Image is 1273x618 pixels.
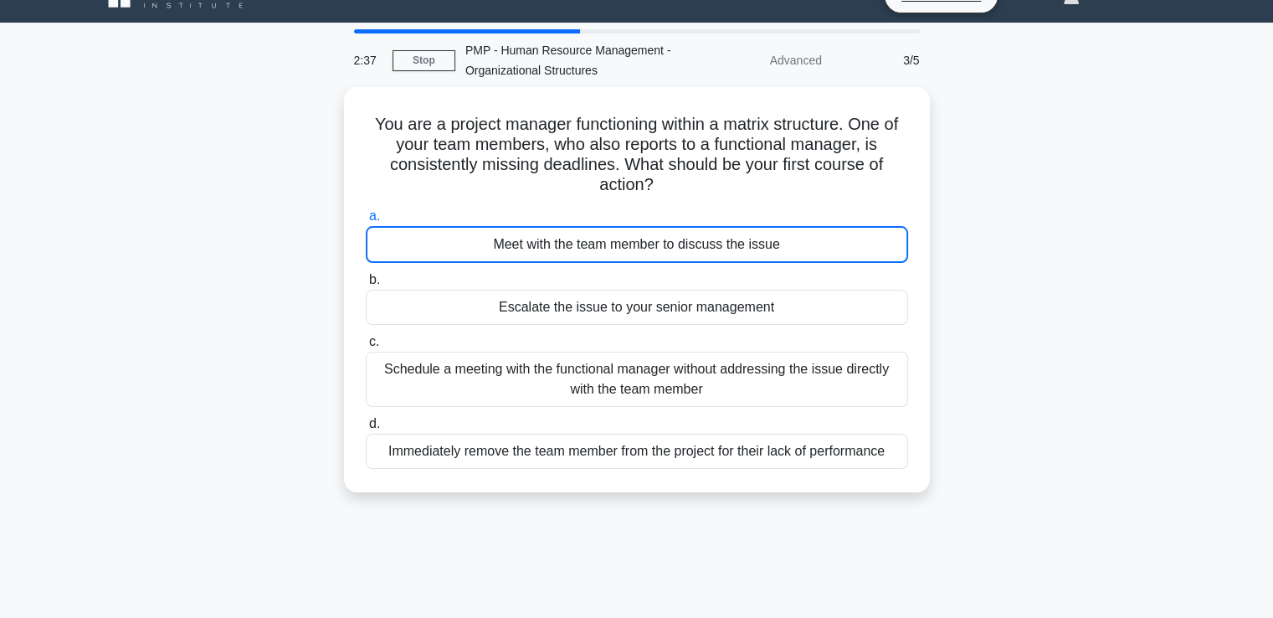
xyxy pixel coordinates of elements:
[364,114,910,196] h5: You are a project manager functioning within a matrix structure. One of your team members, who al...
[366,352,908,407] div: Schedule a meeting with the functional manager without addressing the issue directly with the tea...
[455,33,685,87] div: PMP - Human Resource Management - Organizational Structures
[369,209,380,223] span: a.
[344,44,393,77] div: 2:37
[366,226,908,263] div: Meet with the team member to discuss the issue
[369,272,380,286] span: b.
[369,416,380,430] span: d.
[369,334,379,348] span: c.
[393,50,455,71] a: Stop
[366,290,908,325] div: Escalate the issue to your senior management
[366,434,908,469] div: Immediately remove the team member from the project for their lack of performance
[832,44,930,77] div: 3/5
[685,44,832,77] div: Advanced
